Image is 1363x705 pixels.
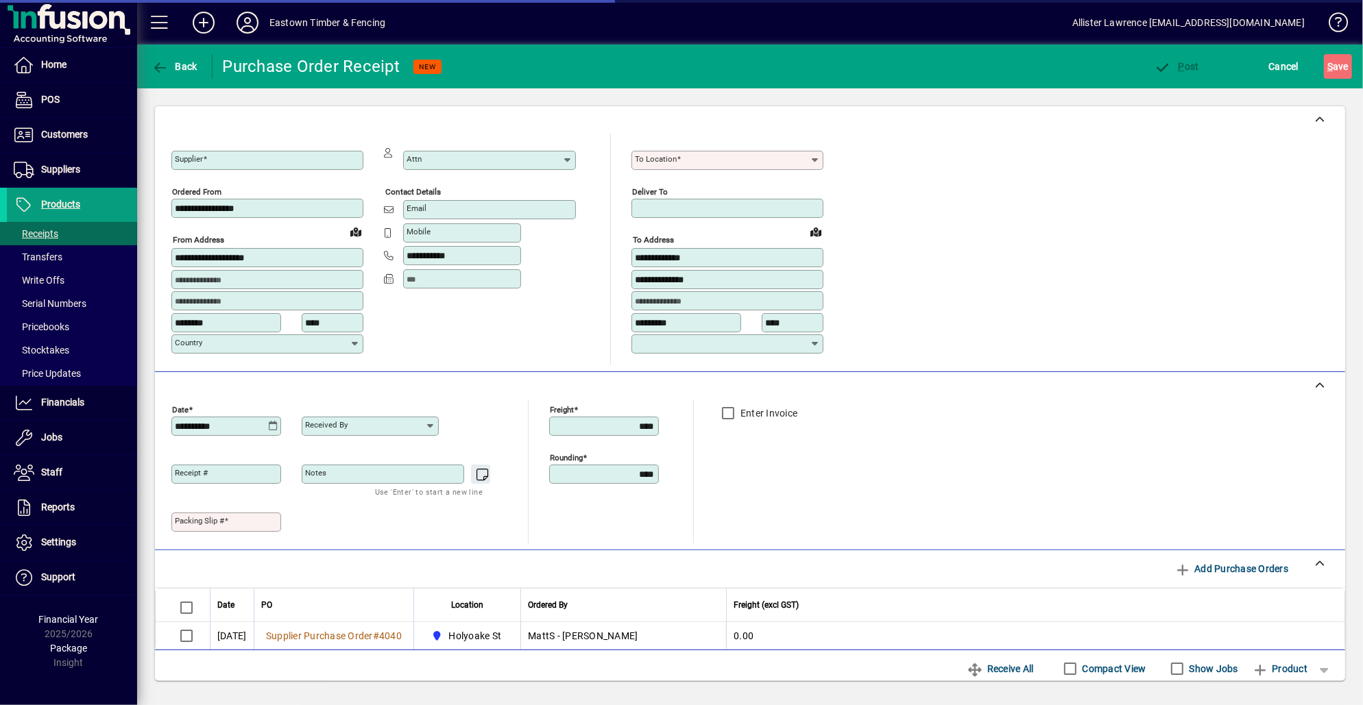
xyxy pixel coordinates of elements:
[1072,12,1305,34] div: Allister Lawrence [EMAIL_ADDRESS][DOMAIN_NAME]
[14,275,64,286] span: Write Offs
[1318,3,1346,47] a: Knowledge Base
[41,502,75,512] span: Reports
[1151,54,1203,79] button: Post
[210,622,254,650] td: [DATE]
[41,432,62,443] span: Jobs
[967,658,1033,680] span: Receive All
[345,221,367,243] a: View on map
[373,630,379,641] span: #
[7,491,137,525] a: Reports
[1179,61,1185,72] span: P
[1155,61,1199,72] span: ost
[39,614,99,625] span: Financial Year
[152,61,197,72] span: Back
[269,12,385,34] div: Eastown Timber & Fencing
[550,404,574,414] mat-label: Freight
[379,630,402,641] span: 4040
[1327,61,1333,72] span: S
[961,656,1039,681] button: Receive All
[172,404,189,414] mat-label: Date
[217,597,234,613] span: Date
[407,203,426,213] mat-label: Email
[7,222,137,245] a: Receipts
[7,315,137,338] a: Pricebooks
[7,386,137,420] a: Financials
[41,397,84,408] span: Financials
[7,362,137,385] a: Price Updates
[41,164,80,175] span: Suppliers
[261,597,407,613] div: PO
[1324,54,1352,79] button: Save
[407,154,422,164] mat-label: Attn
[226,10,269,35] button: Profile
[41,129,88,140] span: Customers
[520,622,726,650] td: MattS - [PERSON_NAME]
[41,467,62,478] span: Staff
[305,468,326,478] mat-label: Notes
[7,525,137,560] a: Settings
[734,597,1327,613] div: Freight (excl GST)
[734,597,799,613] span: Freight (excl GST)
[726,622,1344,650] td: 0.00
[175,516,224,525] mat-label: Packing Slip #
[1187,662,1238,676] label: Show Jobs
[451,597,483,613] span: Location
[449,629,502,643] span: Holyoake St
[41,536,76,547] span: Settings
[738,406,797,420] label: Enter Invoice
[632,187,668,197] mat-label: Deliver To
[7,245,137,269] a: Transfers
[1252,658,1307,680] span: Product
[7,560,137,595] a: Support
[137,54,213,79] app-page-header-button: Back
[305,420,348,430] mat-label: Received by
[7,338,137,362] a: Stocktakes
[50,643,87,654] span: Package
[428,628,507,644] span: Holyoake St
[182,10,226,35] button: Add
[528,597,719,613] div: Ordered By
[7,48,137,82] a: Home
[7,118,137,152] a: Customers
[14,321,69,332] span: Pricebooks
[419,62,436,71] span: NEW
[7,421,137,455] a: Jobs
[1169,556,1294,581] button: Add Purchase Orders
[14,345,69,356] span: Stocktakes
[41,94,60,105] span: POS
[407,227,431,236] mat-label: Mobile
[550,452,583,462] mat-label: Rounding
[805,221,827,243] a: View on map
[41,571,75,582] span: Support
[217,597,247,613] div: Date
[172,187,221,197] mat-label: Ordered from
[1266,54,1303,79] button: Cancel
[14,368,81,379] span: Price Updates
[41,199,80,210] span: Products
[1327,55,1349,77] span: ave
[7,456,137,490] a: Staff
[1080,662,1146,676] label: Compact View
[261,597,272,613] span: PO
[375,484,483,499] mat-hint: Use 'Enter' to start a new line
[175,468,208,478] mat-label: Receipt #
[266,630,373,641] span: Supplier Purchase Order
[7,292,137,315] a: Serial Numbers
[1245,656,1314,681] button: Product
[7,83,137,117] a: POS
[41,59,67,70] span: Home
[7,153,137,187] a: Suppliers
[14,228,58,239] span: Receipts
[1174,558,1288,580] span: Add Purchase Orders
[175,338,202,347] mat-label: Country
[175,154,203,164] mat-label: Supplier
[528,597,568,613] span: Ordered By
[7,269,137,292] a: Write Offs
[14,298,86,309] span: Serial Numbers
[223,55,400,77] div: Purchase Order Receipt
[1269,55,1299,77] span: Cancel
[14,251,62,262] span: Transfers
[148,54,201,79] button: Back
[635,154,677,164] mat-label: To location
[261,628,407,643] a: Supplier Purchase Order#4040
